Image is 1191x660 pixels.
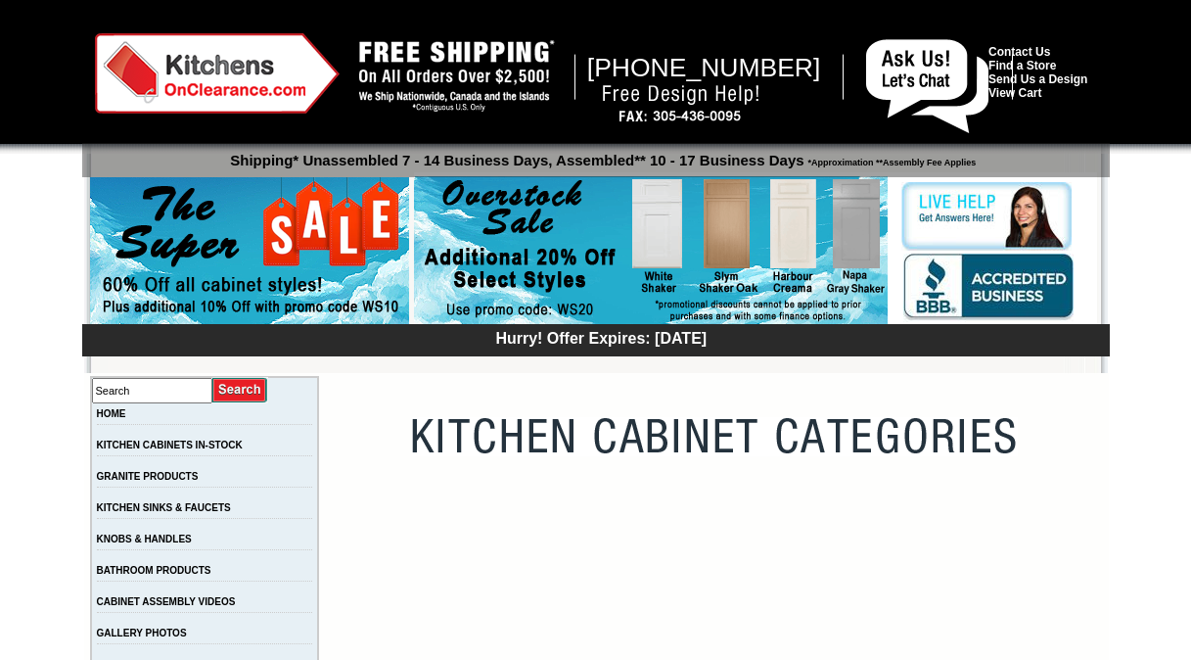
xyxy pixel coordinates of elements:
[97,440,243,450] a: KITCHEN CABINETS IN-STOCK
[988,59,1056,72] a: Find a Store
[988,86,1041,100] a: View Cart
[97,534,192,544] a: KNOBS & HANDLES
[97,628,187,638] a: GALLERY PHOTOS
[587,53,821,82] span: [PHONE_NUMBER]
[212,377,268,403] input: Submit
[95,33,340,114] img: Kitchens on Clearance Logo
[97,565,211,576] a: BATHROOM PRODUCTS
[92,327,1110,348] div: Hurry! Offer Expires: [DATE]
[97,502,231,513] a: KITCHEN SINKS & FAUCETS
[97,596,236,607] a: CABINET ASSEMBLY VIDEOS
[988,45,1050,59] a: Contact Us
[988,72,1087,86] a: Send Us a Design
[804,153,977,167] span: *Approximation **Assembly Fee Applies
[97,471,199,482] a: GRANITE PRODUCTS
[92,143,1110,168] p: Shipping* Unassembled 7 - 14 Business Days, Assembled** 10 - 17 Business Days
[97,408,126,419] a: HOME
